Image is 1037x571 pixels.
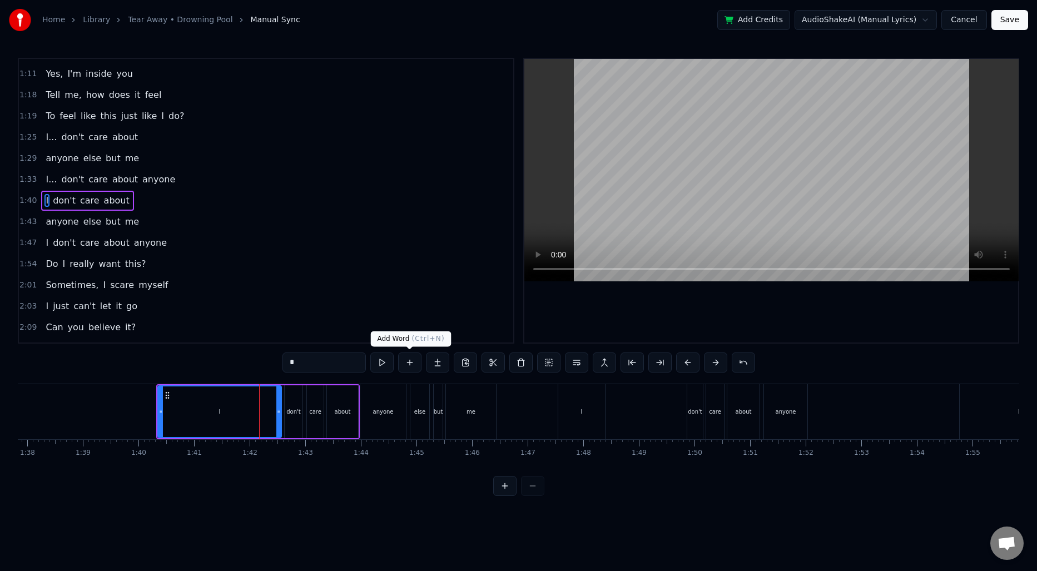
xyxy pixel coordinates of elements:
div: 1:47 [520,449,535,458]
span: really [68,257,95,270]
span: just [52,300,70,312]
span: I [44,236,49,249]
span: To [44,110,56,122]
span: 1:19 [19,111,37,122]
span: don't [52,236,77,249]
span: don't [52,194,77,207]
span: but [105,215,122,228]
div: 1:42 [242,449,257,458]
span: me [124,152,140,165]
div: 1:52 [798,449,813,458]
div: 1:51 [743,449,758,458]
span: I [62,257,67,270]
span: just [120,110,138,122]
div: 1:53 [854,449,869,458]
span: like [141,110,158,122]
div: 1:41 [187,449,202,458]
span: care [87,173,109,186]
span: else [82,152,102,165]
span: 1:18 [19,90,37,101]
span: you [67,321,85,334]
div: 1:39 [76,449,91,458]
span: happens [97,342,138,355]
span: how [85,88,106,101]
span: Sometimes, [44,279,100,291]
span: me, [63,88,83,101]
div: else [414,408,425,416]
span: you [115,67,133,80]
span: 1:11 [19,68,37,80]
span: don't [60,131,85,143]
button: Cancel [941,10,986,30]
span: myself [137,279,169,291]
span: go [125,300,138,312]
span: want [98,257,122,270]
a: Tear Away • Drowning Pool [128,14,232,26]
span: I [102,279,107,291]
div: don't [688,408,702,416]
div: about [736,408,752,416]
div: 1:46 [465,449,480,458]
span: about [111,131,139,143]
div: 1:38 [20,449,35,458]
span: it [133,88,142,101]
div: 1:54 [910,449,925,458]
span: 1:40 [19,195,37,206]
div: 1:44 [354,449,369,458]
span: Can [44,321,64,334]
span: let [99,300,113,312]
span: I'm [66,67,82,80]
div: 1:49 [632,449,647,458]
span: believe [87,321,122,334]
span: care [79,236,101,249]
div: 1:50 [687,449,702,458]
img: youka [9,9,31,31]
div: 1:45 [409,449,424,458]
span: I [44,300,49,312]
nav: breadcrumb [42,14,300,26]
div: I [219,408,221,416]
span: it [115,300,123,312]
span: care [79,194,101,207]
span: 1:25 [19,132,37,143]
span: 1:33 [19,174,37,185]
span: else [82,215,102,228]
span: care [87,131,109,143]
span: like [80,110,97,122]
div: care [709,408,721,416]
span: this? [124,257,147,270]
div: Open chat [990,527,1024,560]
div: Add Word [371,331,451,347]
div: care [309,408,321,416]
span: can't [72,300,96,312]
span: Do [44,257,59,270]
span: anyone [44,152,80,165]
span: but [105,152,122,165]
span: do? [167,110,185,122]
a: Library [83,14,110,26]
span: I [44,194,49,207]
span: about [103,194,131,207]
span: for [140,342,155,355]
span: me [124,215,140,228]
div: but [434,408,443,416]
span: I... [44,131,58,143]
button: Add Credits [717,10,790,30]
a: Home [42,14,65,26]
span: this [100,110,118,122]
div: about [335,408,351,416]
span: 1:54 [19,259,37,270]
span: it? [124,321,137,334]
button: Save [991,10,1028,30]
span: Tell [44,88,61,101]
div: don't [286,408,300,416]
div: anyone [373,408,394,416]
div: 1:48 [576,449,591,458]
div: Do [1018,408,1026,416]
span: 1:47 [19,237,37,249]
span: feel [58,110,77,122]
span: 2:01 [19,280,37,291]
div: 1:43 [298,449,313,458]
span: don't [60,173,85,186]
div: anyone [776,408,796,416]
